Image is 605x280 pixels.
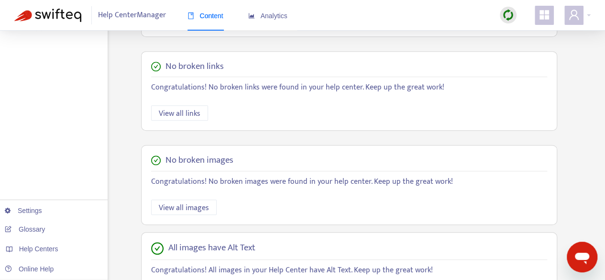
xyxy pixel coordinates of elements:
[187,12,194,19] span: book
[248,12,287,20] span: Analytics
[151,105,208,121] button: View all links
[151,62,161,71] span: check-circle
[151,82,547,93] p: Congratulations! No broken links were found in your help center. Keep up the great work!
[539,9,550,21] span: appstore
[12,22,43,33] p: All tasks ( 0 )
[165,61,224,72] h5: No broken links
[5,207,42,214] a: Settings
[151,200,217,215] button: View all images
[159,202,209,214] span: View all images
[98,6,166,24] span: Help Center Manager
[168,243,255,254] h5: All images have Alt Text
[151,265,547,276] p: Congratulations! All images in your Help Center have Alt Text. Keep up the great work!
[165,155,233,166] h5: No broken images
[187,12,223,20] span: Content
[502,9,514,21] img: sync.dc5367851b00ba804db3.png
[567,242,597,272] iframe: Button to launch messaging window
[159,108,200,120] span: View all links
[151,242,164,255] span: check-circle
[151,176,547,188] p: Congratulations! No broken images were found in your help center. Keep up the great work!
[14,9,81,22] img: Swifteq
[5,265,54,273] a: Online Help
[19,245,58,253] span: Help Centers
[151,156,161,165] span: check-circle
[248,12,255,19] span: area-chart
[568,9,580,21] span: user
[5,225,45,233] a: Glossary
